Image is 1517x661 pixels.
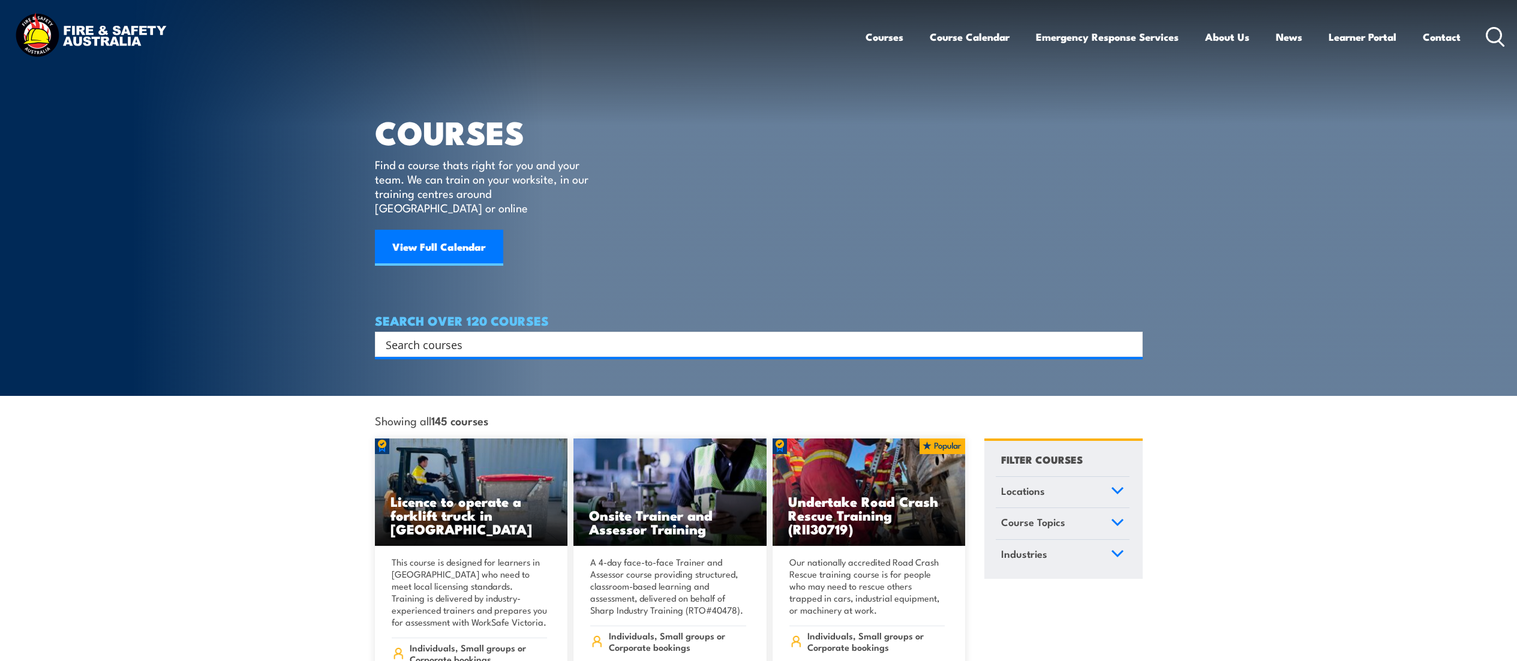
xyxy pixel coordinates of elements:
p: This course is designed for learners in [GEOGRAPHIC_DATA] who need to meet local licensing standa... [392,556,548,628]
a: View Full Calendar [375,230,503,266]
span: Industries [1001,546,1047,562]
span: Course Topics [1001,514,1065,530]
a: Course Topics [996,508,1130,539]
h3: Onsite Trainer and Assessor Training [589,508,751,536]
p: A 4-day face-to-face Trainer and Assessor course providing structured, classroom-based learning a... [590,556,746,616]
img: Licence to operate a forklift truck Training [375,438,568,546]
a: Courses [866,21,903,53]
a: Licence to operate a forklift truck in [GEOGRAPHIC_DATA] [375,438,568,546]
p: Find a course thats right for you and your team. We can train on your worksite, in our training c... [375,157,594,215]
form: Search form [388,336,1119,353]
a: Emergency Response Services [1036,21,1179,53]
a: Onsite Trainer and Assessor Training [573,438,767,546]
h3: Undertake Road Crash Rescue Training (RII30719) [788,494,950,536]
strong: 145 courses [431,412,488,428]
span: Individuals, Small groups or Corporate bookings [807,630,945,653]
a: Course Calendar [930,21,1010,53]
a: About Us [1205,21,1249,53]
h4: SEARCH OVER 120 COURSES [375,314,1143,327]
span: Showing all [375,414,488,426]
a: Contact [1423,21,1461,53]
img: Road Crash Rescue Training [773,438,966,546]
span: Individuals, Small groups or Corporate bookings [609,630,746,653]
input: Search input [386,335,1116,353]
img: Safety For Leaders [573,438,767,546]
span: Locations [1001,483,1045,499]
button: Search magnifier button [1122,336,1138,353]
a: Learner Portal [1329,21,1396,53]
p: Our nationally accredited Road Crash Rescue training course is for people who may need to rescue ... [789,556,945,616]
a: Undertake Road Crash Rescue Training (RII30719) [773,438,966,546]
h1: COURSES [375,118,606,146]
a: Locations [996,477,1130,508]
a: Industries [996,540,1130,571]
a: News [1276,21,1302,53]
h3: Licence to operate a forklift truck in [GEOGRAPHIC_DATA] [390,494,552,536]
h4: FILTER COURSES [1001,451,1083,467]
